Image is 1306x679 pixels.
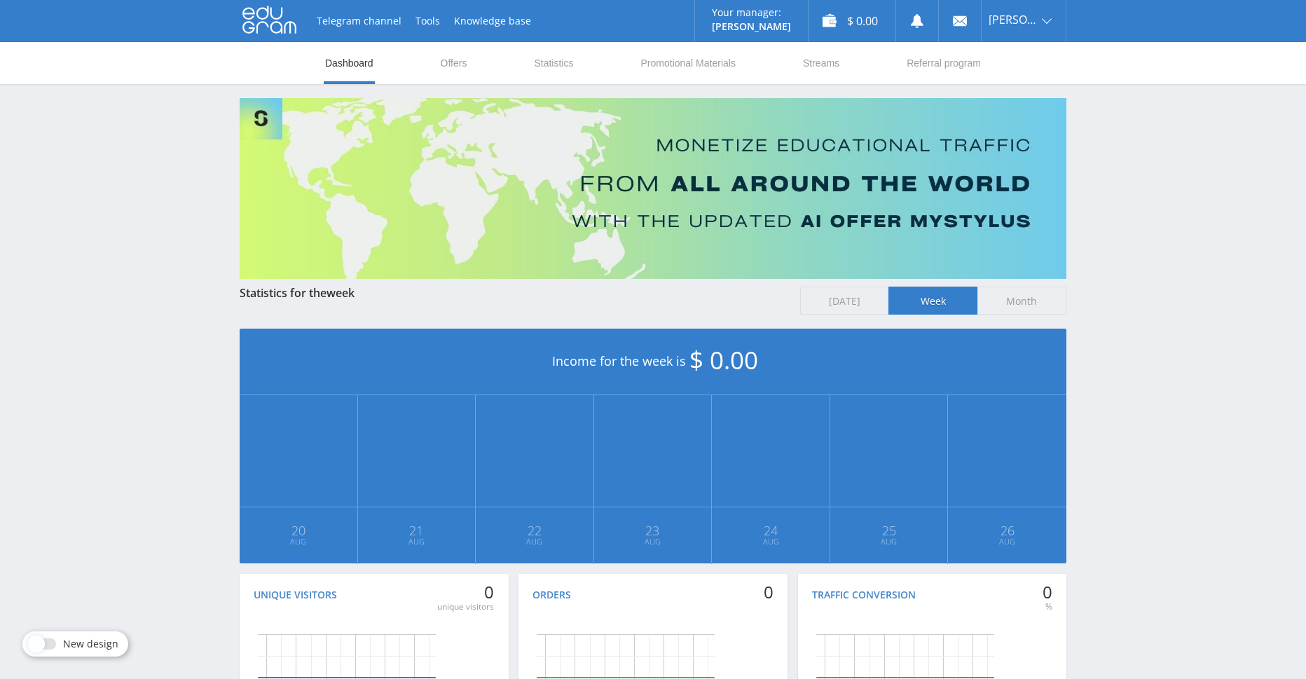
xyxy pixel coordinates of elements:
a: Offers [439,42,469,84]
span: [PERSON_NAME] [989,14,1038,25]
div: % [1043,601,1052,612]
div: Orders [532,589,571,601]
div: 0 [1043,582,1052,602]
span: Aug [831,536,947,547]
div: Traffic conversion [812,589,916,601]
img: Banner [240,98,1066,279]
span: 26 [949,525,1066,536]
a: Dashboard [324,42,375,84]
div: unique visitors [437,601,494,612]
span: Aug [949,536,1066,547]
span: Aug [240,536,357,547]
span: Aug [595,536,711,547]
span: week [326,285,355,301]
a: Referral program [905,42,982,84]
span: 22 [476,525,593,536]
span: 25 [831,525,947,536]
div: 0 [437,582,494,602]
div: Statistics for the [240,287,786,299]
div: Income for the week is [240,329,1066,395]
span: 23 [595,525,711,536]
p: [PERSON_NAME] [712,21,791,32]
span: Aug [713,536,829,547]
p: Your manager: [712,7,791,18]
div: Unique visitors [254,589,337,601]
span: [DATE] [800,287,889,315]
a: Streams [802,42,841,84]
span: 21 [359,525,475,536]
span: Month [977,287,1066,315]
span: Week [888,287,977,315]
span: Aug [359,536,475,547]
span: $ 0.00 [689,343,758,376]
span: 20 [240,525,357,536]
span: New design [63,638,118,650]
a: Promotional Materials [640,42,737,84]
a: Statistics [532,42,575,84]
div: 0 [764,582,774,602]
span: 24 [713,525,829,536]
span: Aug [476,536,593,547]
